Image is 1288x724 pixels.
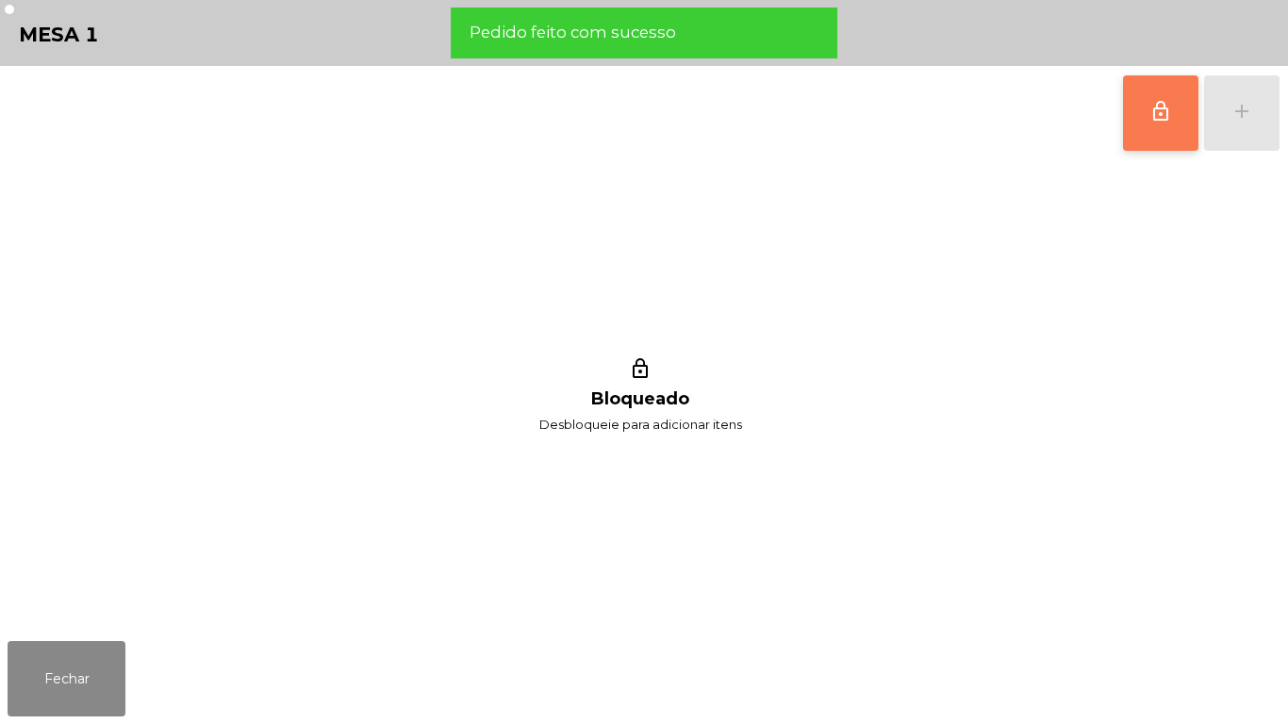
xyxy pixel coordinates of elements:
[1149,100,1172,123] span: lock_outline
[1123,75,1198,151] button: lock_outline
[8,641,125,716] button: Fechar
[19,21,99,49] h4: Mesa 1
[470,21,676,44] span: Pedido feito com sucesso
[591,389,689,409] h1: Bloqueado
[539,413,742,436] span: Desbloqueie para adicionar itens
[626,357,654,386] i: lock_outline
